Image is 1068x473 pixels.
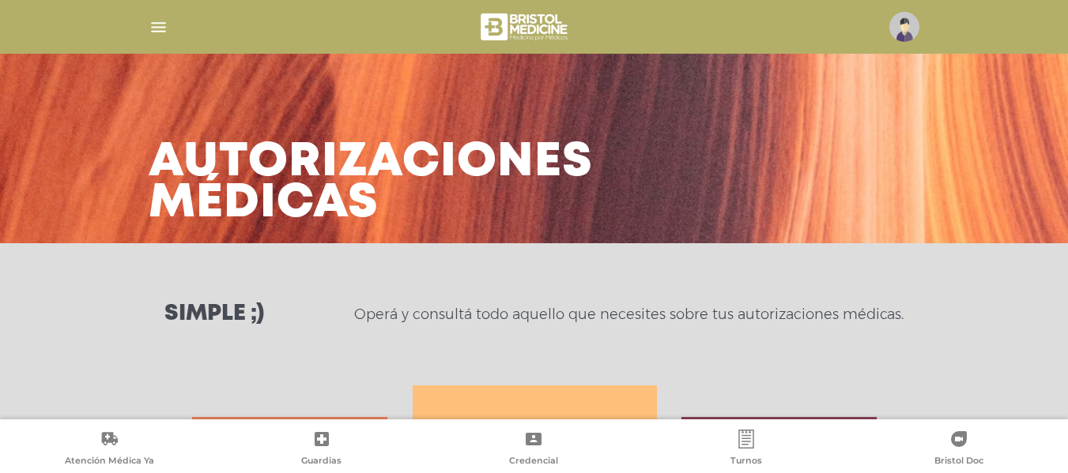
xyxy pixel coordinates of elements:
h3: Autorizaciones médicas [149,142,593,224]
span: Turnos [730,455,762,469]
span: Guardias [301,455,342,469]
a: Bristol Doc [852,430,1065,470]
p: Operá y consultá todo aquello que necesites sobre tus autorizaciones médicas. [354,305,904,324]
span: Bristol Doc [934,455,983,469]
span: Credencial [509,455,558,469]
img: Cober_menu-lines-white.svg [149,17,168,37]
a: Atención Médica Ya [3,430,216,470]
img: bristol-medicine-blanco.png [478,8,572,46]
img: profile-placeholder.svg [889,12,919,42]
a: Credencial [428,430,640,470]
a: Turnos [640,430,853,470]
a: Guardias [216,430,428,470]
span: Atención Médica Ya [65,455,154,469]
h3: Simple ;) [164,303,264,325]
